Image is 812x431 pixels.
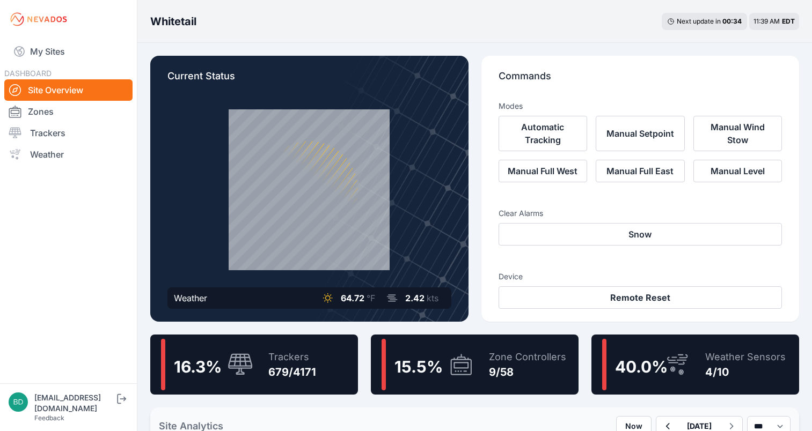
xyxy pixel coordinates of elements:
[591,335,799,395] a: 40.0%Weather Sensors4/10
[499,101,523,112] h3: Modes
[615,357,668,376] span: 40.0 %
[367,293,375,303] span: °F
[371,335,579,395] a: 15.5%Zone Controllers9/58
[427,293,438,303] span: kts
[499,116,588,151] button: Automatic Tracking
[4,39,133,64] a: My Sites
[705,365,786,380] div: 4/10
[782,17,795,25] span: EDT
[268,350,316,365] div: Trackers
[4,122,133,144] a: Trackers
[4,79,133,101] a: Site Overview
[9,11,69,28] img: Nevados
[754,17,780,25] span: 11:39 AM
[405,293,425,303] span: 2.42
[499,69,782,92] p: Commands
[174,292,207,304] div: Weather
[499,271,782,282] h3: Device
[499,286,782,309] button: Remote Reset
[499,208,782,219] h3: Clear Alarms
[4,101,133,122] a: Zones
[596,160,685,182] button: Manual Full East
[34,414,64,422] a: Feedback
[167,69,451,92] p: Current Status
[693,160,782,182] button: Manual Level
[596,116,685,151] button: Manual Setpoint
[489,365,566,380] div: 9/58
[499,223,782,246] button: Snow
[150,8,196,35] nav: Breadcrumb
[34,392,115,414] div: [EMAIL_ADDRESS][DOMAIN_NAME]
[150,335,358,395] a: 16.3%Trackers679/4171
[341,293,364,303] span: 64.72
[693,116,782,151] button: Manual Wind Stow
[9,392,28,412] img: bdrury@prim.com
[268,365,316,380] div: 679/4171
[4,69,52,78] span: DASHBOARD
[4,144,133,165] a: Weather
[150,14,196,29] h3: Whitetail
[677,17,721,25] span: Next update in
[705,350,786,365] div: Weather Sensors
[499,160,588,182] button: Manual Full West
[174,357,222,376] span: 16.3 %
[489,350,566,365] div: Zone Controllers
[722,17,742,26] div: 00 : 34
[394,357,443,376] span: 15.5 %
